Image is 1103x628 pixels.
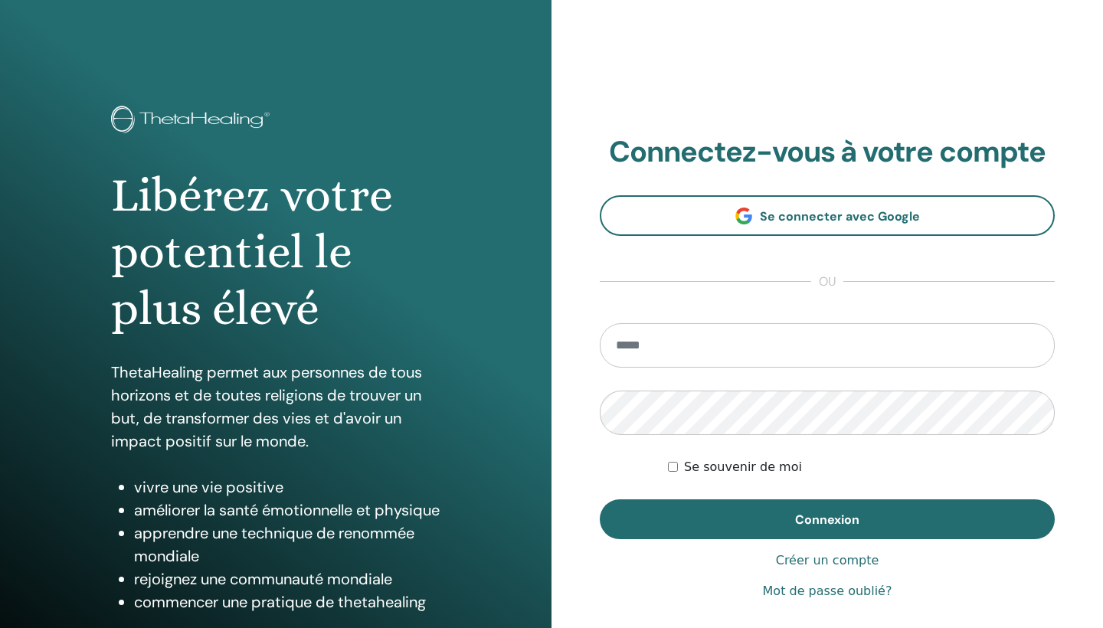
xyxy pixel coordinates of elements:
[134,522,440,567] li: apprendre une technique de renommée mondiale
[763,582,892,600] a: Mot de passe oublié?
[111,167,440,338] h1: Libérez votre potentiel le plus élevé
[668,458,1055,476] div: Keep me authenticated indefinitely or until I manually logout
[684,458,802,476] label: Se souvenir de moi
[134,567,440,590] li: rejoignez une communauté mondiale
[600,499,1055,539] button: Connexion
[760,208,920,224] span: Se connecter avec Google
[134,476,440,499] li: vivre une vie positive
[134,499,440,522] li: améliorer la santé émotionnelle et physique
[776,551,879,570] a: Créer un compte
[600,195,1055,236] a: Se connecter avec Google
[795,512,859,528] span: Connexion
[111,361,440,453] p: ThetaHealing permet aux personnes de tous horizons et de toutes religions de trouver un but, de t...
[134,590,440,613] li: commencer une pratique de thetahealing
[600,135,1055,170] h2: Connectez-vous à votre compte
[811,273,843,291] span: ou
